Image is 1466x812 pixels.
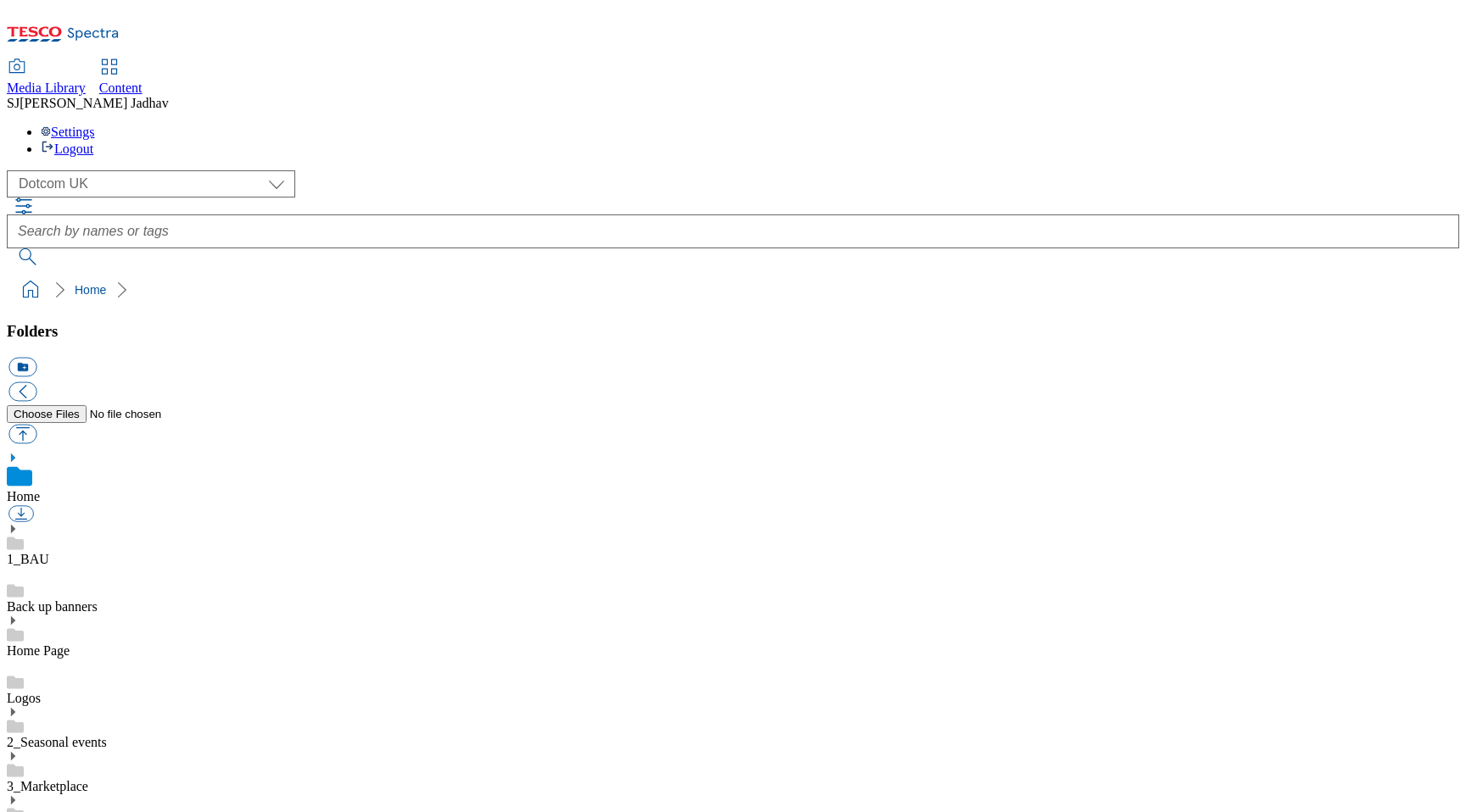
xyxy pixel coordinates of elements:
a: Back up banners [7,599,98,614]
a: Home [7,489,40,503]
span: [PERSON_NAME] Jadhav [20,96,169,110]
a: Home Page [7,643,70,658]
a: 3_Marketplace [7,779,88,793]
h3: Folders [7,322,1459,341]
a: Settings [41,125,95,139]
nav: breadcrumb [7,274,1459,306]
span: SJ [7,96,20,110]
a: Logout [41,142,93,156]
a: 2_Seasonal events [7,735,107,749]
a: Content [99,60,143,96]
a: Home [75,283,106,297]
a: Logos [7,691,41,705]
a: home [17,276,44,303]
span: Content [99,81,143,95]
span: Media Library [7,81,86,95]
a: 1_BAU [7,552,49,566]
a: Media Library [7,60,86,96]
input: Search by names or tags [7,214,1459,248]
